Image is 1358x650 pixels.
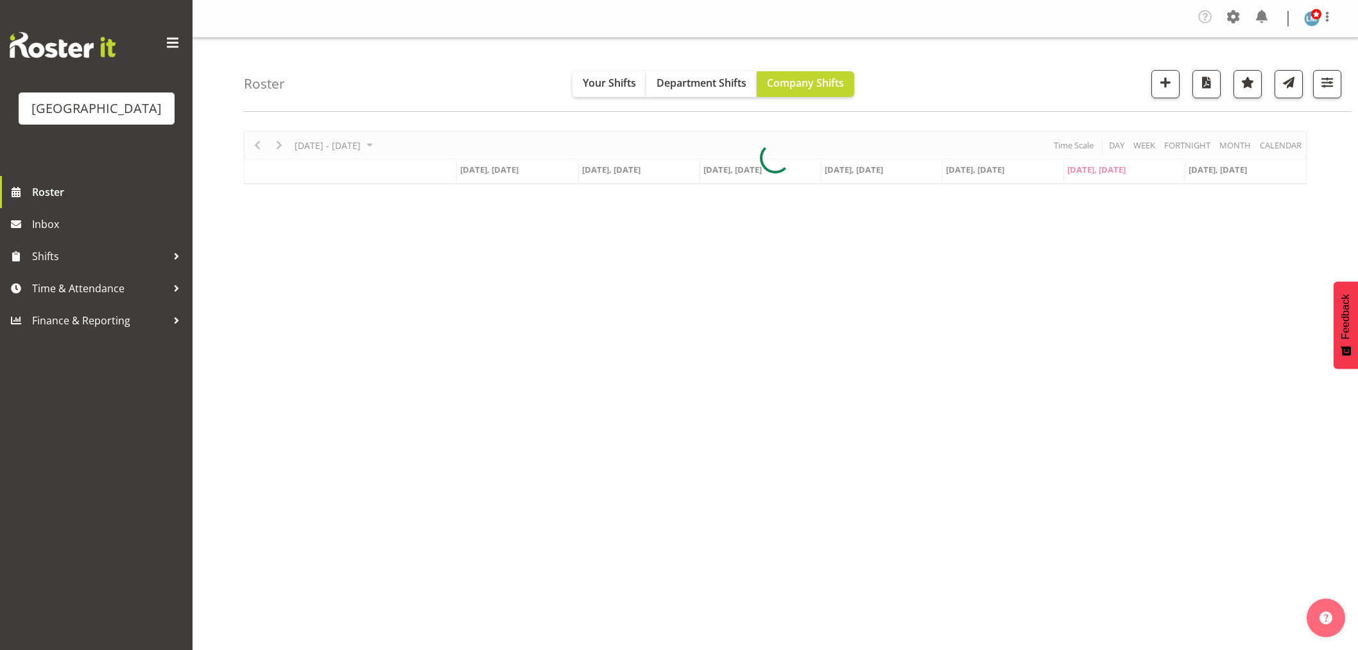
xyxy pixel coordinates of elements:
span: Feedback [1340,294,1352,339]
button: Highlight an important date within the roster. [1233,70,1262,98]
button: Add a new shift [1151,70,1180,98]
span: Roster [32,182,186,202]
div: [GEOGRAPHIC_DATA] [31,99,162,118]
button: Feedback - Show survey [1334,281,1358,369]
button: Download a PDF of the roster according to the set date range. [1192,70,1221,98]
span: Your Shifts [583,76,636,90]
span: Time & Attendance [32,279,167,298]
button: Company Shifts [757,71,854,97]
img: lesley-mckenzie127.jpg [1304,11,1319,26]
span: Inbox [32,215,186,234]
button: Your Shifts [572,71,646,97]
button: Send a list of all shifts for the selected filtered period to all rostered employees. [1275,70,1303,98]
button: Filter Shifts [1313,70,1341,98]
span: Department Shifts [657,76,746,90]
h4: Roster [244,76,285,91]
span: Finance & Reporting [32,311,167,330]
button: Department Shifts [646,71,757,97]
img: help-xxl-2.png [1319,611,1332,624]
span: Shifts [32,247,167,266]
span: Company Shifts [767,76,844,90]
img: Rosterit website logo [10,32,116,58]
